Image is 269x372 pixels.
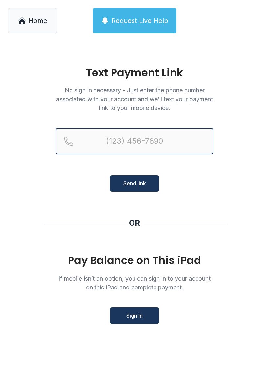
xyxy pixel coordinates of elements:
[56,274,213,292] p: If mobile isn’t an option, you can sign in to your account on this iPad and complete payment.
[56,254,213,266] div: Pay Balance on This iPad
[129,218,140,228] div: OR
[29,16,47,25] span: Home
[112,16,168,25] span: Request Live Help
[56,67,213,78] h1: Text Payment Link
[126,312,143,320] span: Sign in
[56,128,213,154] input: Reservation phone number
[56,86,213,112] p: No sign in necessary - Just enter the phone number associated with your account and we’ll text yo...
[123,179,146,187] span: Send link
